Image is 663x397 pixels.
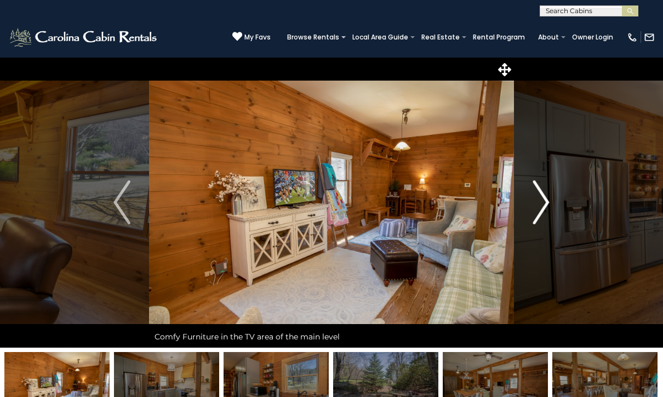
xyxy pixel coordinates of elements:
a: Browse Rentals [282,30,345,45]
button: Previous [95,57,150,348]
a: My Favs [232,31,271,43]
a: Real Estate [416,30,465,45]
img: phone-regular-white.png [627,32,638,43]
a: Owner Login [567,30,619,45]
img: arrow [113,180,130,224]
span: My Favs [244,32,271,42]
a: About [533,30,564,45]
img: White-1-2.png [8,26,160,48]
img: mail-regular-white.png [644,32,655,43]
img: arrow [533,180,549,224]
a: Rental Program [467,30,530,45]
a: Local Area Guide [347,30,414,45]
button: Next [514,57,569,348]
div: Comfy Furniture in the TV area of the main level [149,326,514,348]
